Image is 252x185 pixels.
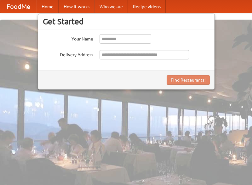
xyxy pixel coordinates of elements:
a: How it works [59,0,94,13]
button: Find Restaurants! [167,75,210,85]
label: Delivery Address [43,50,93,58]
a: Recipe videos [128,0,166,13]
a: FoodMe [0,0,37,13]
a: Home [37,0,59,13]
h3: Get Started [43,17,210,26]
a: Who we are [94,0,128,13]
label: Your Name [43,34,93,42]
